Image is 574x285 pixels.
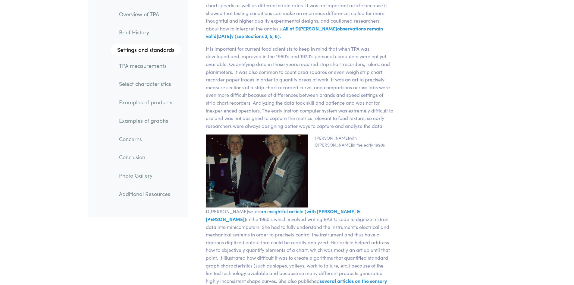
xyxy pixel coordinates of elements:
a: Select characteristics [114,77,180,91]
a: Photo Gallery [114,169,180,182]
p: It is important for current food scientists to keep in mind that when TPA was developed and impro... [202,45,397,130]
a: Additional Resources [114,187,180,201]
a: Overview of TPA [114,7,180,21]
a: Examples of graphs [114,114,180,128]
a: Concerns [114,132,180,146]
a: TPA measurements [114,59,180,73]
span: an insightful article (with [PERSON_NAME] & [PERSON_NAME]) [206,208,360,222]
img: tpa_boine_and_malcolm_ift1990s.jpg [202,135,312,207]
a: Settings and standards [111,44,180,56]
a: Brief History [114,26,180,40]
a: Examples of products [114,96,180,109]
p: [PERSON_NAME]with D[PERSON_NAME]in the early 1990s [312,135,390,203]
span: All of D[PERSON_NAME]observations remain valid[DATE]y (see Sections 3, 5, 8). [206,25,383,40]
a: Conclusion [114,150,180,164]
